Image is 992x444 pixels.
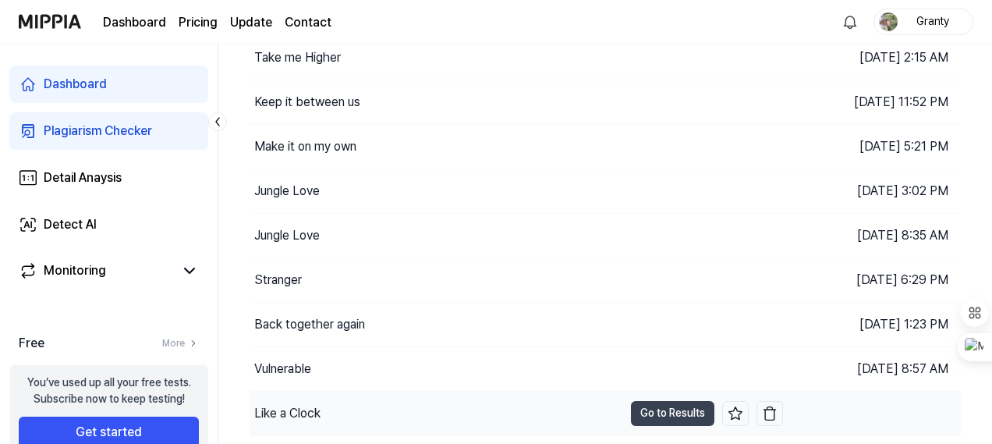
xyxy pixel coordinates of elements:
div: Plagiarism Checker [44,122,152,140]
td: [DATE] 2:15 AM [783,35,961,80]
a: Contact [285,13,331,32]
img: profile [879,12,898,31]
a: Monitoring [19,261,174,280]
img: delete [762,406,778,421]
a: Plagiarism Checker [9,112,208,150]
div: Dashboard [44,75,107,94]
img: 알림 [841,12,859,31]
a: More [162,336,199,350]
a: Detail Anaysis [9,159,208,197]
a: Pricing [179,13,218,32]
div: Like a Clock [254,404,321,423]
div: Take me Higher [254,48,341,67]
td: [DATE] 6:29 PM [783,258,961,302]
div: Keep it between us [254,93,360,112]
a: Update [230,13,272,32]
div: Vulnerable [254,360,311,378]
div: Detect AI [44,215,97,234]
td: [DATE] 3:02 PM [783,169,961,213]
td: [DATE] 1:23 PM [783,302,961,346]
td: [DATE] 6:15 PM [783,391,961,435]
div: Back together again [254,315,365,334]
td: [DATE] 11:52 PM [783,80,961,124]
td: [DATE] 5:21 PM [783,124,961,169]
div: Detail Anaysis [44,169,122,187]
button: profileGranty [873,9,973,35]
td: [DATE] 8:35 AM [783,213,961,258]
div: Make it on my own [254,137,356,156]
button: Go to Results [631,401,714,426]
a: Detect AI [9,206,208,243]
div: Stranger [254,271,302,289]
a: Dashboard [9,66,208,103]
div: Monitoring [44,261,106,280]
div: Jungle Love [254,226,320,245]
td: [DATE] 8:57 AM [783,346,961,391]
a: Dashboard [103,13,166,32]
div: Jungle Love [254,182,320,201]
div: You’ve used up all your free tests. Subscribe now to keep testing! [27,375,191,407]
span: Free [19,334,44,353]
div: Granty [902,12,963,30]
